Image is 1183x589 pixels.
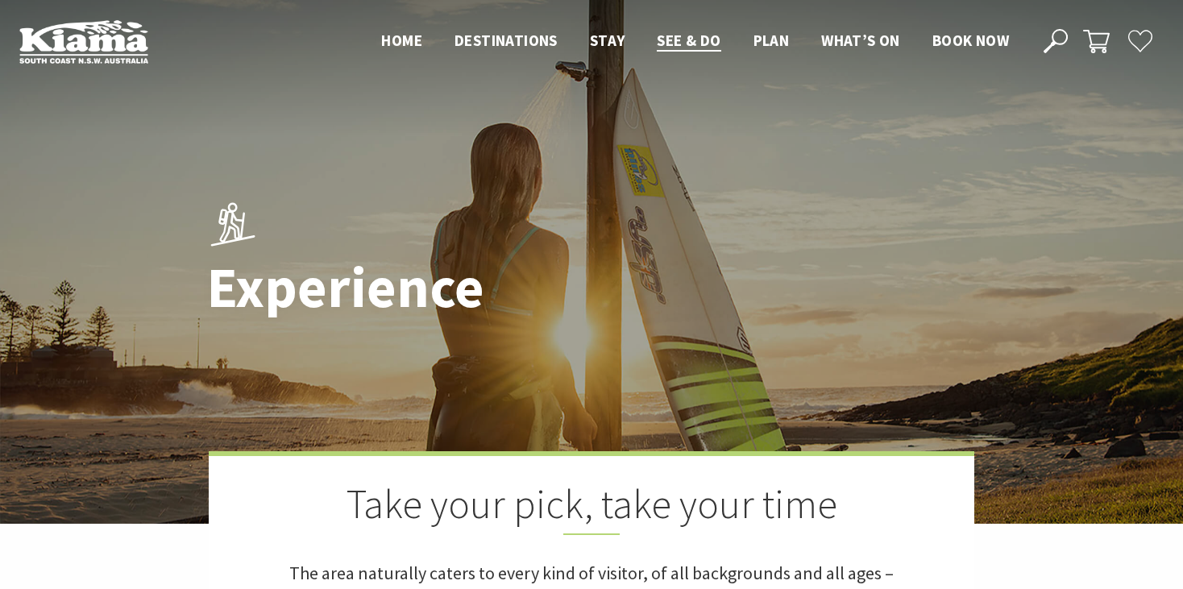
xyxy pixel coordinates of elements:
span: Book now [932,31,1009,50]
img: Kiama Logo [19,19,148,64]
span: See & Do [657,31,720,50]
span: Plan [753,31,790,50]
h1: Experience [207,257,662,319]
span: Destinations [455,31,558,50]
span: What’s On [821,31,900,50]
span: Home [381,31,422,50]
nav: Main Menu [365,28,1025,55]
span: Stay [590,31,625,50]
h2: Take your pick, take your time [289,480,894,535]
